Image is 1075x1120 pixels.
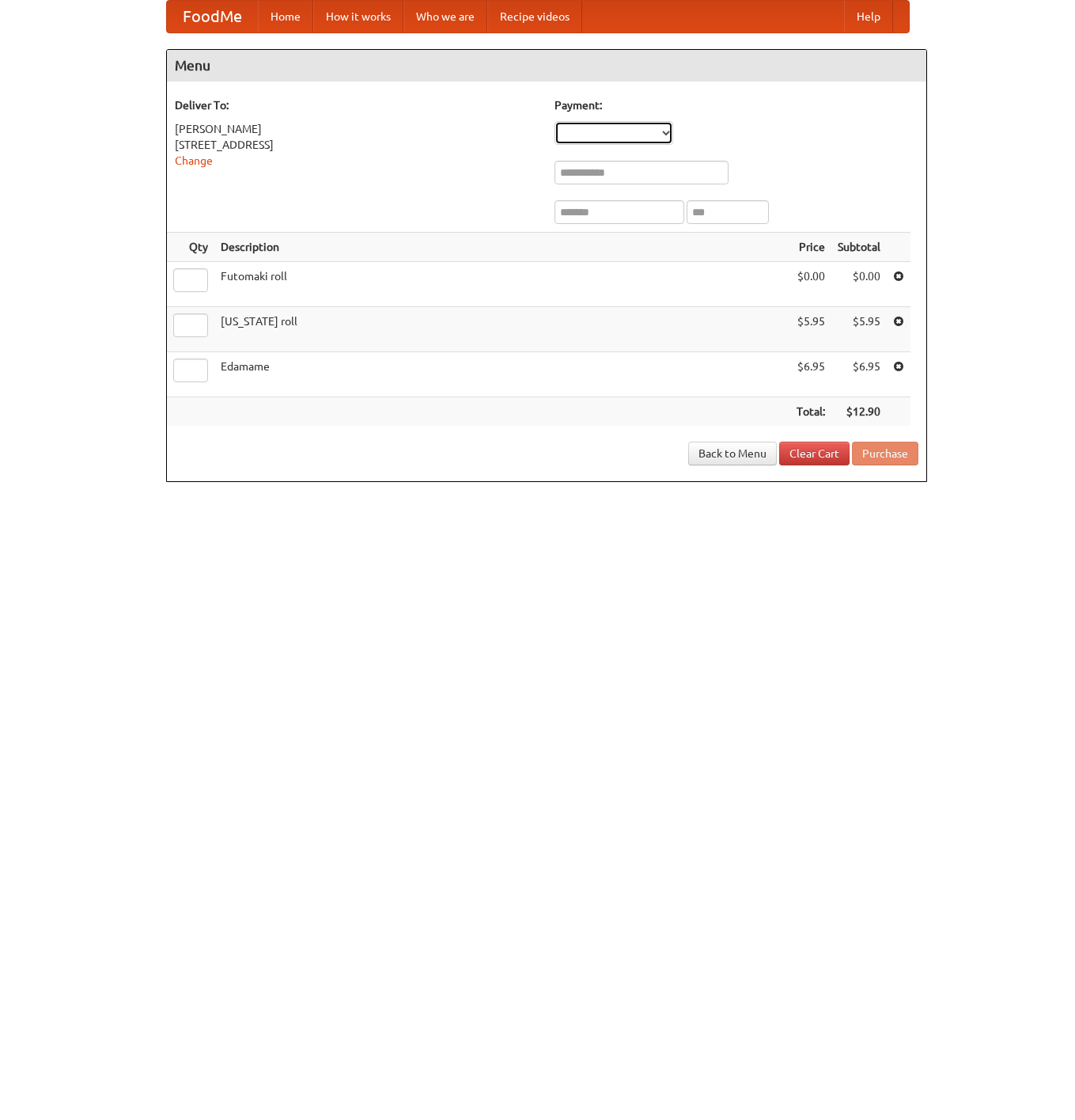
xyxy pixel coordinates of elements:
h5: Deliver To: [175,97,539,113]
th: Qty [167,233,214,262]
a: Change [175,154,213,167]
a: Who we are [403,1,487,32]
td: [US_STATE] roll [214,307,790,352]
td: $5.95 [790,307,831,352]
a: Back to Menu [688,442,777,465]
td: $5.95 [831,307,887,352]
div: [PERSON_NAME] [175,121,539,137]
td: Futomaki roll [214,262,790,307]
th: Description [214,233,790,262]
th: Subtotal [831,233,887,262]
a: Clear Cart [779,442,850,465]
a: FoodMe [167,1,258,32]
h4: Menu [167,50,926,82]
button: Purchase [852,442,918,465]
a: Recipe videos [487,1,582,32]
th: $12.90 [831,397,887,427]
th: Total: [790,397,831,427]
td: $0.00 [831,262,887,307]
td: $6.95 [831,352,887,397]
td: Edamame [214,352,790,397]
a: Home [258,1,313,32]
td: $0.00 [790,262,831,307]
th: Price [790,233,831,262]
td: $6.95 [790,352,831,397]
a: Help [844,1,893,32]
a: How it works [313,1,403,32]
div: [STREET_ADDRESS] [175,137,539,153]
h5: Payment: [555,97,918,113]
